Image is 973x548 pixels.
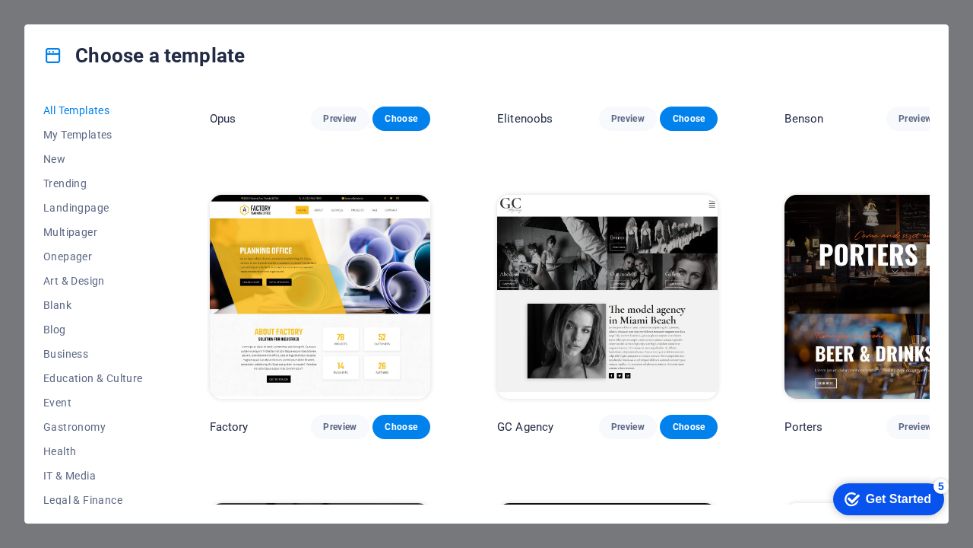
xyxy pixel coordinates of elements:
[11,8,122,40] div: Get Started 5 items remaining, 0% complete
[43,104,143,116] span: All Templates
[210,111,236,126] p: Opus
[43,43,245,68] h4: Choose a template
[43,342,143,366] button: Business
[43,494,143,506] span: Legal & Finance
[43,171,143,196] button: Trending
[43,202,143,214] span: Landingpage
[43,250,143,263] span: Onepager
[385,421,418,433] span: Choose
[210,195,430,399] img: Factory
[43,390,143,415] button: Event
[372,415,430,439] button: Choose
[43,98,143,123] button: All Templates
[43,226,143,238] span: Multipager
[672,113,705,125] span: Choose
[210,419,249,435] p: Factory
[611,421,645,433] span: Preview
[43,220,143,244] button: Multipager
[599,415,657,439] button: Preview
[323,421,357,433] span: Preview
[886,415,944,439] button: Preview
[43,129,143,141] span: My Templates
[112,3,127,18] div: 5
[43,269,143,293] button: Art & Design
[43,421,143,433] span: Gastronomy
[497,111,553,126] p: Elitenoobs
[497,419,553,435] p: GC Agency
[43,293,143,317] button: Blank
[43,488,143,512] button: Legal & Finance
[323,113,357,125] span: Preview
[784,419,822,435] p: Porters
[660,107,718,131] button: Choose
[611,113,645,125] span: Preview
[311,107,369,131] button: Preview
[43,147,143,171] button: New
[43,299,143,311] span: Blank
[672,421,705,433] span: Choose
[43,439,143,464] button: Health
[43,275,143,287] span: Art & Design
[43,196,143,220] button: Landingpage
[784,111,823,126] p: Benson
[43,470,143,482] span: IT & Media
[43,317,143,342] button: Blog
[599,107,657,131] button: Preview
[43,445,143,457] span: Health
[43,244,143,269] button: Onepager
[43,415,143,439] button: Gastronomy
[44,17,109,30] div: Get Started
[497,195,718,399] img: GC Agency
[43,323,143,336] span: Blog
[886,107,944,131] button: Preview
[43,177,143,190] span: Trending
[899,113,932,125] span: Preview
[43,123,143,147] button: My Templates
[43,348,143,360] span: Business
[43,366,143,390] button: Education & Culture
[43,153,143,165] span: New
[385,113,418,125] span: Choose
[43,372,143,384] span: Education & Culture
[43,397,143,409] span: Event
[899,421,932,433] span: Preview
[311,415,369,439] button: Preview
[660,415,718,439] button: Choose
[372,107,430,131] button: Choose
[43,464,143,488] button: IT & Media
